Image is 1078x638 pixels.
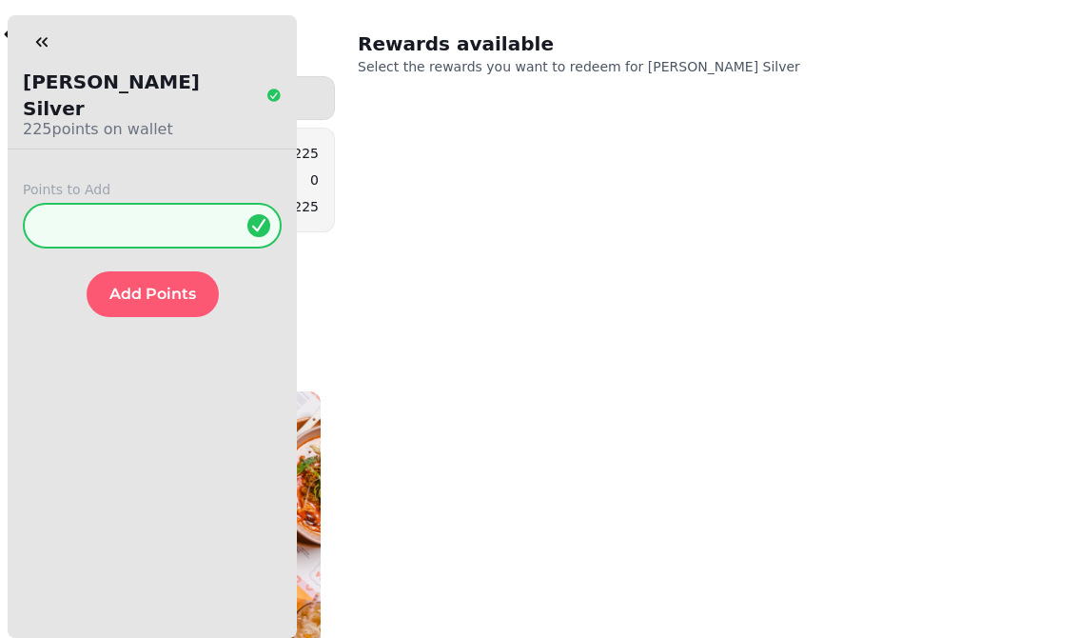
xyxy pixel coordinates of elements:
[23,180,282,199] label: Points to Add
[293,144,319,163] p: 225
[87,271,219,317] button: Add Points
[358,57,845,76] p: Select the rewards you want to redeem for
[358,30,723,57] h2: Rewards available
[23,69,263,122] p: [PERSON_NAME] Silver
[648,59,800,74] span: [PERSON_NAME] Silver
[293,197,319,216] p: 225
[109,287,196,302] span: Add Points
[310,170,319,189] p: 0
[23,118,282,141] p: 225 points on wallet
